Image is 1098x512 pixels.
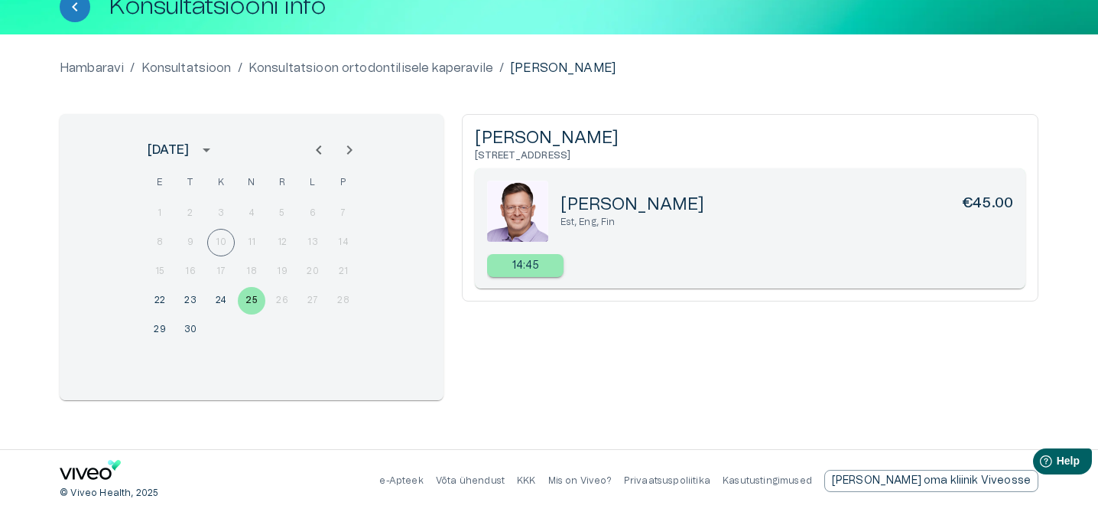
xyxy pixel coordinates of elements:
p: Mis on Viveo? [548,474,612,488]
p: Võta ühendust [436,474,505,488]
button: calendar view is open, switch to year view [193,137,219,163]
h5: [PERSON_NAME] [560,194,704,216]
p: / [238,59,242,77]
p: 14:45 [512,258,540,274]
button: 24 [207,287,235,315]
h6: €45.00 [962,194,1013,216]
p: [PERSON_NAME] oma kliinik Viveosse [832,473,1031,489]
p: / [130,59,135,77]
a: KKK [517,476,536,485]
button: 23 [177,287,204,315]
a: Privaatsuspoliitika [624,476,710,485]
button: 22 [146,287,174,315]
p: [PERSON_NAME] [510,59,616,77]
div: [PERSON_NAME] oma kliinik Viveosse [824,470,1038,492]
span: kolmapäev [207,168,235,198]
h5: [PERSON_NAME] [475,127,1025,149]
p: Est, Eng, Fin [560,216,1013,229]
p: / [499,59,504,77]
button: 30 [177,316,204,344]
a: Kasutustingimused [723,476,812,485]
p: © Viveo Health, 2025 [60,487,158,500]
span: teisipäev [177,168,204,198]
span: reede [268,168,296,198]
div: [DATE] [148,141,189,159]
a: Navigate to home page [60,460,121,485]
button: 29 [146,316,174,344]
a: Hambaravi [60,59,124,77]
a: Konsultatsioon ortodontilisele kaperavile [249,59,493,77]
a: e-Apteek [379,476,423,485]
h6: [STREET_ADDRESS] [475,149,1025,162]
div: 14:45 [487,254,564,277]
button: 25 [238,287,265,315]
img: 80.png [487,181,548,242]
a: Select new timeslot for rescheduling [487,254,564,277]
span: neljapäev [238,168,265,198]
button: Next month [334,135,365,165]
a: Konsultatsioon [141,59,232,77]
span: laupäev [299,168,326,198]
iframe: Help widget launcher [979,442,1098,485]
span: pühapäev [330,168,357,198]
a: Send email to partnership request to viveo [824,470,1038,492]
span: esmaspäev [146,168,174,198]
